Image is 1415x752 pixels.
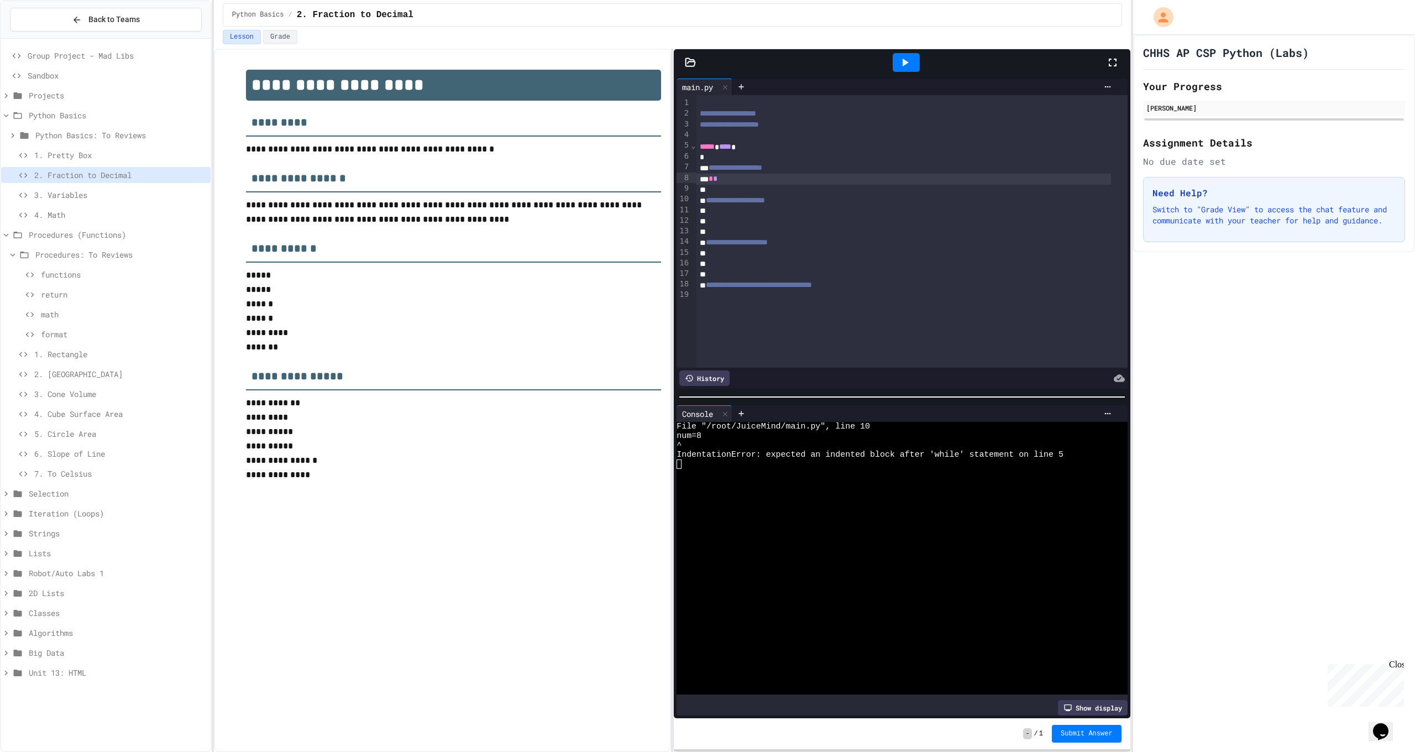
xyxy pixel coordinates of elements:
[29,647,206,659] span: Big Data
[677,183,690,194] div: 9
[677,258,690,268] div: 16
[4,4,76,70] div: Chat with us now!Close
[690,141,696,150] span: Fold line
[223,30,261,44] button: Lesson
[29,488,206,499] span: Selection
[34,468,206,479] span: 7. To Celsius
[34,448,206,459] span: 6. Slope of Line
[28,50,206,61] span: Group Project - Mad Libs
[677,215,690,226] div: 12
[677,81,719,93] div: main.py
[41,269,206,280] span: functions
[677,226,690,236] div: 13
[1142,4,1176,30] div: My Account
[1152,204,1396,226] p: Switch to "Grade View" to access the chat feature and communicate with your teacher for help and ...
[288,11,292,19] span: /
[677,279,690,290] div: 18
[29,109,206,121] span: Python Basics
[677,450,1063,459] span: IndentationError: expected an indented block after 'while' statement on line 5
[35,249,206,260] span: Procedures: To Reviews
[1034,729,1038,738] span: /
[29,528,206,539] span: Strings
[677,205,690,215] div: 11
[677,289,690,300] div: 19
[677,129,690,140] div: 4
[34,408,206,420] span: 4. Cube Surface Area
[34,169,206,181] span: 2. Fraction to Decimal
[29,607,206,619] span: Classes
[29,547,206,559] span: Lists
[34,348,206,360] span: 1. Rectangle
[677,441,682,450] span: ^
[677,408,719,420] div: Console
[1369,708,1404,741] iframe: chat widget
[29,567,206,579] span: Robot/Auto Labs 1
[34,388,206,400] span: 3. Cone Volume
[29,90,206,101] span: Projects
[677,431,701,441] span: num=8
[29,587,206,599] span: 2D Lists
[677,97,690,108] div: 1
[41,289,206,300] span: return
[677,140,690,151] div: 5
[1152,186,1396,200] h3: Need Help?
[1143,45,1309,60] h1: CHHS AP CSP Python (Labs)
[34,189,206,201] span: 3. Variables
[1146,103,1402,113] div: [PERSON_NAME]
[1323,660,1404,707] iframe: chat widget
[232,11,284,19] span: Python Basics
[1061,729,1113,738] span: Submit Answer
[677,151,690,161] div: 6
[677,161,690,173] div: 7
[1143,135,1405,150] h2: Assignment Details
[34,368,206,380] span: 2. [GEOGRAPHIC_DATA]
[677,422,870,431] span: File "/root/JuiceMind/main.py", line 10
[677,405,732,422] div: Console
[677,119,690,130] div: 3
[677,236,690,247] div: 14
[263,30,297,44] button: Grade
[1052,725,1121,743] button: Submit Answer
[34,428,206,440] span: 5. Circle Area
[34,209,206,221] span: 4. Math
[35,129,206,141] span: Python Basics: To Reviews
[41,309,206,320] span: math
[88,14,140,25] span: Back to Teams
[29,229,206,241] span: Procedures (Functions)
[29,508,206,519] span: Iteration (Loops)
[677,79,732,95] div: main.py
[677,268,690,279] div: 17
[10,8,202,32] button: Back to Teams
[679,370,730,386] div: History
[677,247,690,258] div: 15
[1039,729,1043,738] span: 1
[1143,155,1405,168] div: No due date set
[1023,728,1031,739] span: -
[29,667,206,678] span: Unit 13: HTML
[1058,700,1128,716] div: Show display
[28,70,206,81] span: Sandbox
[41,328,206,340] span: format
[34,149,206,161] span: 1. Pretty Box
[29,627,206,639] span: Algorithms
[677,173,690,184] div: 8
[677,108,690,119] div: 2
[297,8,413,22] span: 2. Fraction to Decimal
[1143,79,1405,94] h2: Your Progress
[677,194,690,205] div: 10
